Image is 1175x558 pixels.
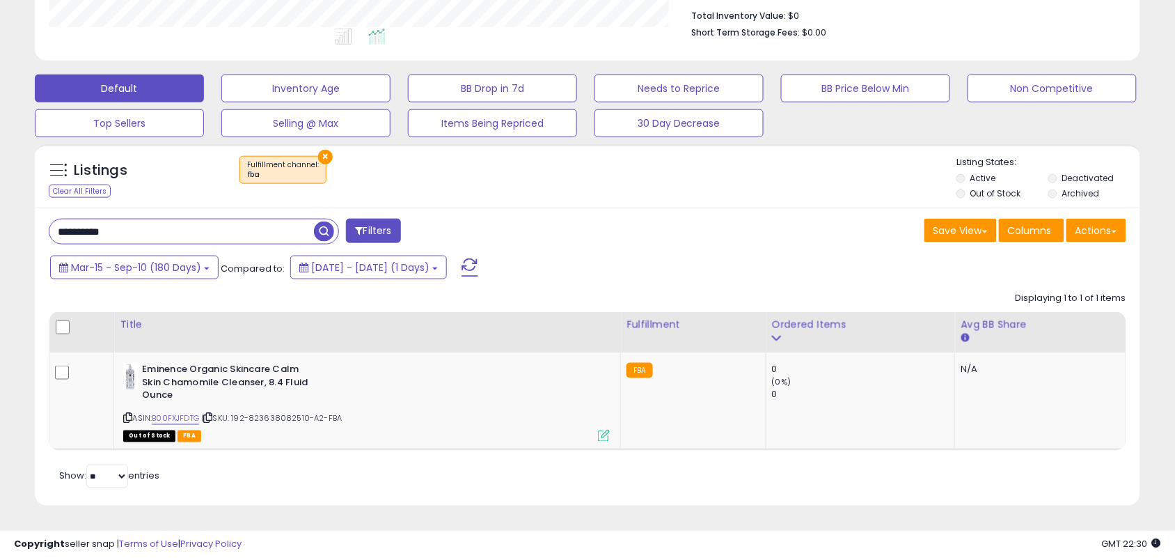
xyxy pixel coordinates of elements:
button: Selling @ Max [221,109,391,137]
button: Top Sellers [35,109,204,137]
small: FBA [626,363,652,378]
button: BB Drop in 7d [408,75,577,102]
label: Active [970,172,996,184]
button: Columns [999,219,1064,242]
span: Compared to: [221,262,285,275]
button: Save View [924,219,997,242]
span: FBA [178,431,201,442]
span: 2025-09-9 22:30 GMT [1102,537,1161,550]
div: N/A [961,363,1115,375]
button: Items Being Repriced [408,109,577,137]
span: Columns [1008,224,1052,238]
div: 0 [772,388,955,401]
span: | SKU: 192-823638082510-A2-FBA [201,413,342,424]
button: × [318,150,333,164]
h5: Listings [74,161,127,180]
button: Inventory Age [221,75,391,102]
button: Actions [1066,219,1126,242]
a: Privacy Policy [180,537,242,550]
div: fba [247,170,319,180]
li: $0 [692,6,1117,23]
span: Fulfillment channel : [247,160,319,180]
a: Terms of Use [119,537,178,550]
span: Show: entries [59,470,159,483]
label: Archived [1062,187,1100,199]
label: Deactivated [1062,172,1114,184]
button: Mar-15 - Sep-10 (180 Days) [50,256,219,279]
span: Mar-15 - Sep-10 (180 Days) [71,261,201,274]
p: Listing States: [956,156,1140,169]
div: Ordered Items [772,318,949,332]
button: Non Competitive [968,75,1137,102]
button: Default [35,75,204,102]
small: Avg BB Share. [961,332,969,345]
div: Clear All Filters [49,185,111,198]
div: 0 [772,363,955,375]
button: Filters [346,219,400,243]
label: Out of Stock [970,187,1021,199]
strong: Copyright [14,537,65,550]
b: Total Inventory Value: [692,10,787,22]
b: Short Term Storage Fees: [692,26,801,38]
span: $0.00 [803,26,827,39]
button: Needs to Reprice [594,75,764,102]
button: 30 Day Decrease [594,109,764,137]
div: Fulfillment [626,318,760,332]
div: seller snap | | [14,538,242,551]
img: 318K3gutmpL._SL40_.jpg [123,363,139,391]
b: Eminence Organic Skincare Calm Skin Chamomile Cleanser, 8.4 Fluid Ounce [142,363,311,405]
small: (0%) [772,376,791,387]
span: All listings that are currently out of stock and unavailable for purchase on Amazon [123,431,175,442]
button: [DATE] - [DATE] (1 Days) [290,256,447,279]
span: [DATE] - [DATE] (1 Days) [311,261,429,274]
div: Title [120,318,615,332]
div: Displaying 1 to 1 of 1 items [1016,292,1126,305]
div: Avg BB Share [961,318,1120,332]
a: B00FXJFDTG [152,413,199,425]
div: ASIN: [123,363,610,440]
button: BB Price Below Min [781,75,950,102]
